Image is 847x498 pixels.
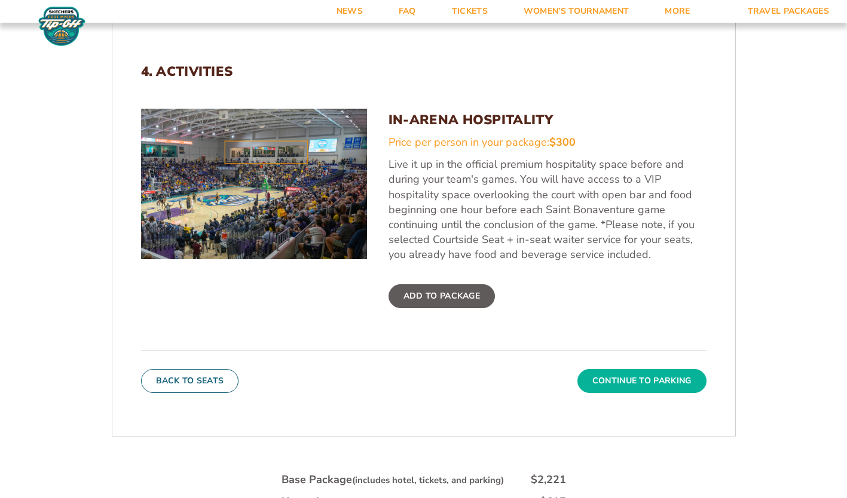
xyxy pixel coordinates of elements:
h2: 4. Activities [141,64,707,79]
img: Fort Myers Tip-Off [36,6,88,47]
h3: In-Arena Hospitality [389,112,707,128]
img: In-Arena Hospitality [141,109,367,259]
div: Base Package [282,472,504,487]
span: $300 [549,135,576,149]
button: Back To Seats [141,369,239,393]
button: Continue To Parking [577,369,707,393]
label: Add To Package [389,284,495,308]
div: $2,221 [531,472,566,487]
small: (includes hotel, tickets, and parking) [352,474,504,486]
div: Price per person in your package: [389,135,707,150]
p: Live it up in the official premium hospitality space before and during your team's games. You wil... [389,157,707,262]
